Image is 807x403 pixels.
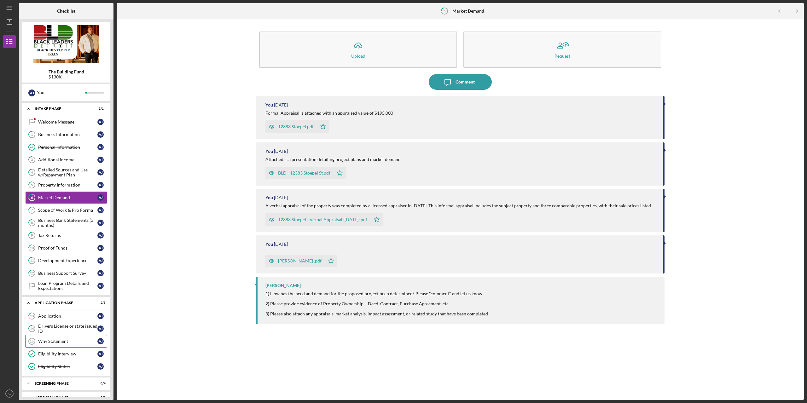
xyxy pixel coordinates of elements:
tspan: 9 [31,233,33,238]
div: Tax Returns [38,233,97,238]
button: 12383 Stoepel.pdf [265,120,329,133]
div: You [265,102,273,107]
div: Attached is a presentation detailing project plans and market demand [265,157,401,162]
button: AJ [3,387,16,400]
div: 1) How has the need and demand for the proposed project been determined? Please "comment" and let... [265,291,488,296]
div: Personal Information [38,145,97,150]
div: A verbal appraisal of the property was completed by a licensed appraiser in [DATE]. This informal... [265,203,652,208]
div: [PERSON_NAME] [265,283,301,288]
button: Comment [429,74,492,90]
button: Request [463,32,661,68]
div: A J [97,313,104,319]
div: Welcome Message [38,119,97,124]
div: A J [97,257,104,264]
tspan: 4 [31,170,33,175]
a: 14Drivers License or state issued IDAJ [25,322,107,335]
tspan: 12 [30,271,34,275]
a: 4Detailed Sources and Use w/Repayment PlanAJ [25,166,107,179]
div: 3) Please also attach any appraisals, market analysis, impact assessment, or related study that h... [265,311,488,316]
div: Market Demand [38,195,97,200]
div: Upload [351,54,365,58]
div: Loan Program Details and Expectations [38,281,97,291]
div: Application Phase [35,301,90,305]
tspan: 8 [31,221,33,225]
div: A J [97,351,104,357]
text: AJ [8,392,11,395]
a: Personal InformationAJ [25,141,107,153]
div: 2 / 5 [94,301,106,305]
time: 2025-06-24 22:52 [274,102,288,107]
div: Property Information [38,182,97,187]
tspan: 15 [30,339,33,343]
a: 9Tax ReturnsAJ [25,229,107,242]
b: The Building Fund [49,69,84,74]
div: [PERSON_NAME] .pdf [278,258,322,263]
div: $130K [49,74,84,79]
div: Screening Phase [35,382,90,385]
div: Approval Phase [35,396,90,400]
tspan: 11 [30,259,34,263]
tspan: 5 [31,183,33,187]
div: Intake Phase [35,107,90,111]
div: A J [97,283,104,289]
div: 1 / 14 [94,107,106,111]
div: A J [97,363,104,370]
button: [PERSON_NAME] .pdf [265,255,337,267]
div: BLD - 12383 Stoepel St.pdf [278,170,330,176]
div: 12383 Stoepel.pdf [278,124,314,129]
div: Business Information [38,132,97,137]
div: Development Experience [38,258,97,263]
div: A J [97,182,104,188]
time: 2025-06-16 19:43 [274,195,288,200]
time: 2025-06-23 23:29 [274,149,288,154]
div: A J [97,207,104,213]
div: You [37,87,85,98]
time: 2025-06-14 03:28 [274,242,288,247]
a: Loan Program Details and ExpectationsAJ [25,279,107,292]
div: A J [97,245,104,251]
div: A J [97,220,104,226]
a: 1Business InformationAJ [25,128,107,141]
div: A J [97,270,104,276]
img: Product logo [22,25,110,63]
div: You [265,242,273,247]
tspan: 6 [31,196,33,200]
div: A J [28,89,35,96]
tspan: 6 [444,9,446,13]
a: 7Scope of Work & Pro FormaAJ [25,204,107,216]
a: 8Business Bank Statements (3 months)AJ [25,216,107,229]
div: Drivers License or state issued ID [38,324,97,334]
a: 12Business Support SurveyAJ [25,267,107,279]
div: A J [97,157,104,163]
div: 0 / 8 [94,396,106,400]
div: Business Support Survey [38,271,97,276]
div: A J [97,325,104,332]
a: 6Market DemandAJ [25,191,107,204]
div: A J [97,131,104,138]
a: Eligibility StatusAJ [25,360,107,373]
div: A J [97,144,104,150]
div: A J [97,338,104,344]
a: 11Development ExperienceAJ [25,254,107,267]
div: Detailed Sources and Use w/Repayment Plan [38,167,97,177]
div: Comment [456,74,475,90]
a: 10Proof of FundsAJ [25,242,107,254]
div: Eligibility Interview [38,351,97,356]
div: A J [97,194,104,201]
div: Business Bank Statements (3 months) [38,218,97,228]
a: 13ApplicationAJ [25,310,107,322]
div: Request [554,54,570,58]
div: Formal Appraisal is attached with an appraised value of $195,000 [265,111,393,116]
tspan: 1 [31,133,33,137]
button: Upload [259,32,457,68]
div: 12383 Stoepel - Verbal Appraisal ([DATE]).pdf [278,217,367,222]
div: Why Statement [38,339,97,344]
div: Additional Income [38,157,97,162]
div: A J [97,119,104,125]
tspan: 13 [30,314,34,318]
b: Checklist [57,9,75,14]
tspan: 10 [30,246,34,250]
button: 12383 Stoepel - Verbal Appraisal ([DATE]).pdf [265,213,383,226]
div: 2) Please provide evidence of Property Ownership – Deed, Contract, Purchase Agreement, etc. [265,301,488,306]
a: Eligibility InterviewAJ [25,348,107,360]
